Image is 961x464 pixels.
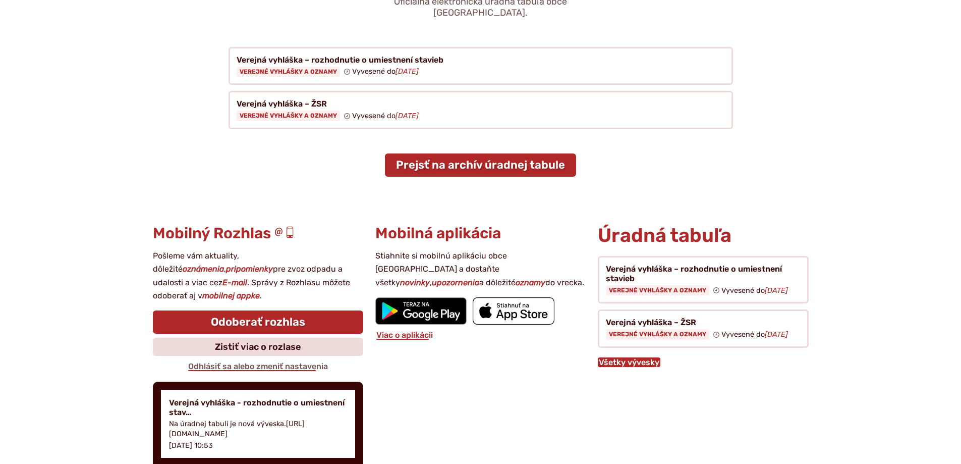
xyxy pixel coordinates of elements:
strong: mobilnej appke [202,291,260,300]
a: Zistiť viac o rozlase [153,338,363,356]
a: Verejná vyhláška – ŽSR Verejné vyhlášky a oznamy Vyvesené do[DATE] [598,310,808,348]
strong: upozornenia [432,278,479,287]
a: Verejná vyhláška - rozhodnutie o umiestnení stav… Na úradnej tabuli je nová výveska.[URL][DOMAIN_... [161,390,355,458]
img: Prejsť na mobilnú aplikáciu Sekule v App Store [473,297,554,325]
a: Odhlásiť sa alebo zmeniť nastavenia [187,362,329,371]
strong: novinky [400,278,430,287]
h2: Úradná tabuľa [598,225,808,246]
strong: oznámenia [183,264,224,274]
a: Prejsť na archív úradnej tabule [385,153,576,177]
h3: Mobilná aplikácia [375,225,586,242]
h3: Mobilný Rozhlas [153,225,363,242]
p: Stiahnite si mobilnú aplikáciu obce [GEOGRAPHIC_DATA] a dostaňte všetky , a dôležité do vrecka. [375,249,586,289]
strong: oznamy [516,278,545,287]
p: Na úradnej tabuli je nová výveska.[URL][DOMAIN_NAME] [169,419,347,439]
h4: Verejná vyhláška - rozhodnutie o umiestnení stav… [169,398,347,417]
img: Prejsť na mobilnú aplikáciu Sekule v službe Google Play [375,297,467,325]
a: Verejná vyhláška – rozhodnutie o umiestnení stavieb Verejné vyhlášky a oznamy Vyvesené do[DATE] [598,256,808,304]
strong: E-mail [222,278,247,287]
a: Verejná vyhláška – ŽSR Verejné vyhlášky a oznamy Vyvesené do[DATE] [229,91,733,129]
a: Všetky vývesky [598,357,660,367]
a: Verejná vyhláška – rozhodnutie o umiestnení stavieb Verejné vyhlášky a oznamy Vyvesené do[DATE] [229,47,733,85]
a: Viac o aplikácii [375,330,434,340]
strong: pripomienky [226,264,273,274]
p: Pošleme vám aktuality, dôležité , pre zvoz odpadu a udalosti a viac cez . Správy z Rozhlasu môžet... [153,249,363,303]
p: [DATE] 10:53 [169,441,213,450]
a: Odoberať rozhlas [153,311,363,334]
